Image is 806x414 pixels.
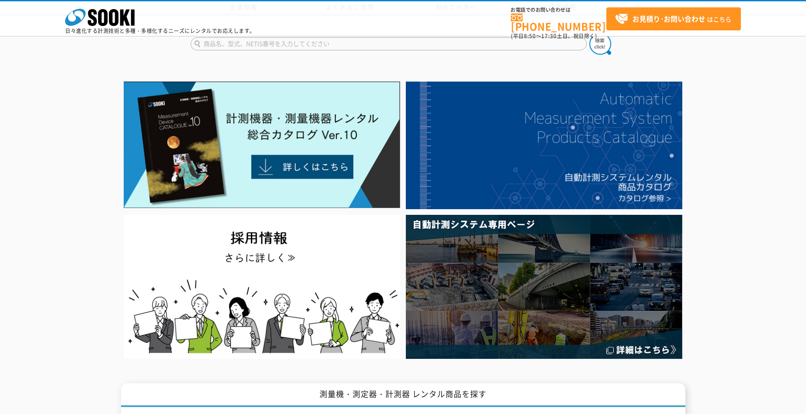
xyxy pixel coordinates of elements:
span: はこちら [615,13,731,26]
span: お電話でのお問い合わせは [511,7,606,13]
p: 日々進化する計測技術と多種・多様化するニーズにレンタルでお応えします。 [65,28,255,33]
span: (平日 ～ 土日、祝日除く) [511,32,597,40]
a: お見積り･お問い合わせはこちら [606,7,741,30]
span: 8:50 [524,32,536,40]
img: SOOKI recruit [124,215,400,358]
img: Catalog Ver10 [124,82,400,208]
img: 自動計測システム専用ページ [406,215,682,358]
span: 17:30 [541,32,557,40]
input: 商品名、型式、NETIS番号を入力してください [191,37,587,50]
strong: お見積り･お問い合わせ [632,13,705,24]
img: 自動計測システムカタログ [406,82,682,209]
h1: 測量機・測定器・計測器 レンタル商品を探す [121,383,685,407]
a: [PHONE_NUMBER] [511,13,606,31]
img: btn_search.png [589,33,611,55]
